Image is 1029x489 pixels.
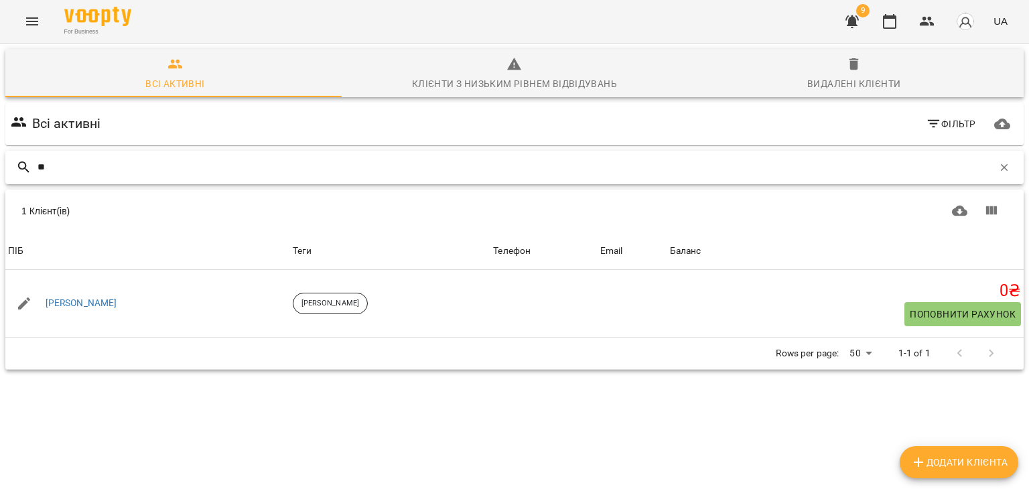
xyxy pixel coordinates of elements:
[64,7,131,26] img: Voopty Logo
[944,195,976,227] button: Завантажити CSV
[956,12,975,31] img: avatar_s.png
[493,243,594,259] span: Телефон
[600,243,665,259] span: Email
[670,243,1021,259] span: Баланс
[600,243,623,259] div: Email
[910,306,1016,322] span: Поповнити рахунок
[145,76,204,92] div: Всі активні
[600,243,623,259] div: Sort
[5,190,1024,232] div: Table Toolbar
[920,112,981,136] button: Фільтр
[898,347,931,360] p: 1-1 of 1
[975,195,1008,227] button: Показати колонки
[46,297,117,310] a: [PERSON_NAME]
[910,454,1008,470] span: Додати клієнта
[670,243,701,259] div: Sort
[900,446,1018,478] button: Додати клієнта
[301,298,359,309] p: [PERSON_NAME]
[776,347,839,360] p: Rows per page:
[493,243,531,259] div: Телефон
[16,5,48,38] button: Menu
[926,116,976,132] span: Фільтр
[844,344,876,363] div: 50
[988,9,1013,33] button: UA
[856,4,870,17] span: 9
[32,113,101,134] h6: Всі активні
[64,27,131,36] span: For Business
[993,14,1008,28] span: UA
[904,302,1021,326] button: Поповнити рахунок
[670,243,701,259] div: Баланс
[8,243,23,259] div: Sort
[8,243,287,259] span: ПІБ
[493,243,531,259] div: Sort
[293,243,488,259] div: Теги
[8,243,23,259] div: ПІБ
[21,204,507,218] div: 1 Клієнт(ів)
[670,281,1021,301] h5: 0 ₴
[807,76,900,92] div: Видалені клієнти
[293,293,368,314] div: [PERSON_NAME]
[412,76,617,92] div: Клієнти з низьким рівнем відвідувань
